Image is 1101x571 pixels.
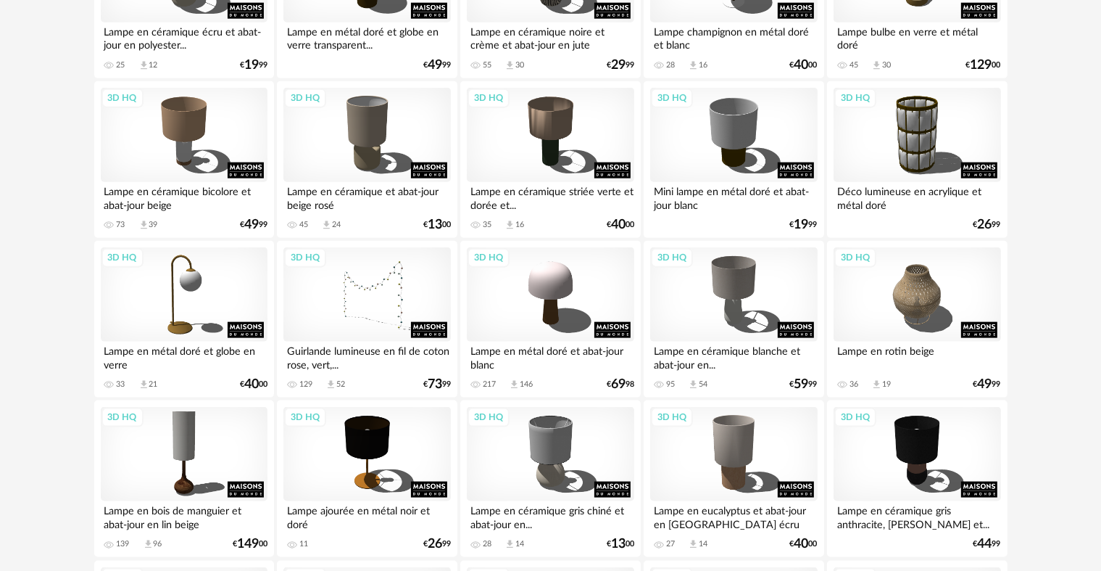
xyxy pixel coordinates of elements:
span: Download icon [138,220,149,231]
span: Download icon [688,539,699,550]
span: 40 [794,539,809,549]
span: 149 [237,539,259,549]
div: 28 [666,60,675,70]
span: 44 [978,539,992,549]
span: Download icon [871,379,882,390]
div: Lampe en métal doré et globe en verre transparent... [283,22,450,52]
div: 3D HQ [651,408,693,427]
div: € 00 [790,60,818,70]
div: € 99 [240,60,267,70]
div: 55 [483,60,491,70]
div: € 00 [607,220,634,230]
div: € 99 [607,60,634,70]
div: Lampe en métal doré et globe en verre [101,342,267,371]
span: Download icon [325,379,336,390]
span: Download icon [509,379,520,390]
div: 3D HQ [101,89,144,107]
a: 3D HQ Lampe en céramique gris anthracite, [PERSON_NAME] et... €4499 [827,400,1007,557]
span: 73 [428,379,442,390]
div: € 00 [240,379,267,390]
div: Lampe en céramique gris anthracite, [PERSON_NAME] et... [834,501,1000,530]
div: 39 [149,220,158,230]
span: 13 [611,539,626,549]
div: Lampe ajourée en métal noir et doré [283,501,450,530]
div: Lampe en métal doré et abat-jour blanc [467,342,633,371]
div: 25 [117,60,125,70]
div: 52 [336,379,345,390]
div: 3D HQ [101,408,144,427]
div: Lampe en céramique noire et crème et abat-jour en jute [467,22,633,52]
a: 3D HQ Lampe en métal doré et globe en verre 33 Download icon 21 €4000 [94,241,274,398]
div: 3D HQ [468,248,510,267]
div: 217 [483,379,496,390]
span: 129 [971,60,992,70]
div: € 00 [423,220,451,230]
div: Lampe bulbe en verre et métal doré [834,22,1000,52]
span: Download icon [143,539,154,550]
span: Download icon [688,60,699,71]
div: 11 [299,539,308,549]
div: Guirlande lumineuse en fil de coton rose, vert,... [283,342,450,371]
span: 49 [978,379,992,390]
span: Download icon [321,220,332,231]
div: € 99 [423,60,451,70]
div: € 98 [607,379,634,390]
div: 3D HQ [651,89,693,107]
span: 13 [428,220,442,230]
div: 27 [666,539,675,549]
span: Download icon [138,379,149,390]
div: 24 [332,220,341,230]
div: 30 [882,60,891,70]
div: Lampe en eucalyptus et abat-jour en [GEOGRAPHIC_DATA] écru [650,501,817,530]
a: 3D HQ Lampe en céramique blanche et abat-jour en... 95 Download icon 54 €5999 [644,241,823,398]
div: Lampe en céramique et abat-jour beige rosé [283,182,450,211]
div: 16 [699,60,707,70]
a: 3D HQ Lampe en céramique gris chiné et abat-jour en... 28 Download icon 14 €1300 [460,400,640,557]
div: 14 [515,539,524,549]
span: Download icon [138,60,149,71]
div: 3D HQ [468,408,510,427]
div: 73 [117,220,125,230]
div: 3D HQ [284,89,326,107]
a: 3D HQ Lampe en eucalyptus et abat-jour en [GEOGRAPHIC_DATA] écru 27 Download icon 14 €4000 [644,400,823,557]
a: 3D HQ Lampe en bois de manguier et abat-jour en lin beige 139 Download icon 96 €14900 [94,400,274,557]
div: 3D HQ [834,89,876,107]
span: 40 [611,220,626,230]
span: 26 [978,220,992,230]
div: 45 [299,220,308,230]
div: € 00 [233,539,267,549]
div: € 99 [790,379,818,390]
span: 19 [244,60,259,70]
div: € 99 [423,379,451,390]
div: 36 [849,379,858,390]
div: 28 [483,539,491,549]
div: Lampe en rotin beige [834,342,1000,371]
a: 3D HQ Lampe en métal doré et abat-jour blanc 217 Download icon 146 €6998 [460,241,640,398]
a: 3D HQ Lampe en céramique et abat-jour beige rosé 45 Download icon 24 €1300 [277,81,457,238]
div: € 00 [607,539,634,549]
div: Lampe en céramique bicolore et abat-jour beige [101,182,267,211]
div: 3D HQ [651,248,693,267]
div: 3D HQ [101,248,144,267]
div: 14 [699,539,707,549]
div: Lampe champignon en métal doré et blanc [650,22,817,52]
div: 95 [666,379,675,390]
a: 3D HQ Lampe en céramique striée verte et dorée et... 35 Download icon 16 €4000 [460,81,640,238]
a: 3D HQ Guirlande lumineuse en fil de coton rose, vert,... 129 Download icon 52 €7399 [277,241,457,398]
div: € 99 [973,379,1001,390]
div: 16 [515,220,524,230]
a: 3D HQ Lampe ajourée en métal noir et doré 11 €2699 [277,400,457,557]
a: 3D HQ Déco lumineuse en acrylique et métal doré €2699 [827,81,1007,238]
a: 3D HQ Lampe en céramique bicolore et abat-jour beige 73 Download icon 39 €4999 [94,81,274,238]
div: € 99 [973,220,1001,230]
span: 40 [244,379,259,390]
span: 49 [244,220,259,230]
div: 3D HQ [468,89,510,107]
div: € 99 [240,220,267,230]
div: 21 [149,379,158,390]
span: Download icon [504,220,515,231]
div: 3D HQ [834,408,876,427]
div: € 00 [966,60,1001,70]
span: Download icon [871,60,882,71]
div: Mini lampe en métal doré et abat-jour blanc [650,182,817,211]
